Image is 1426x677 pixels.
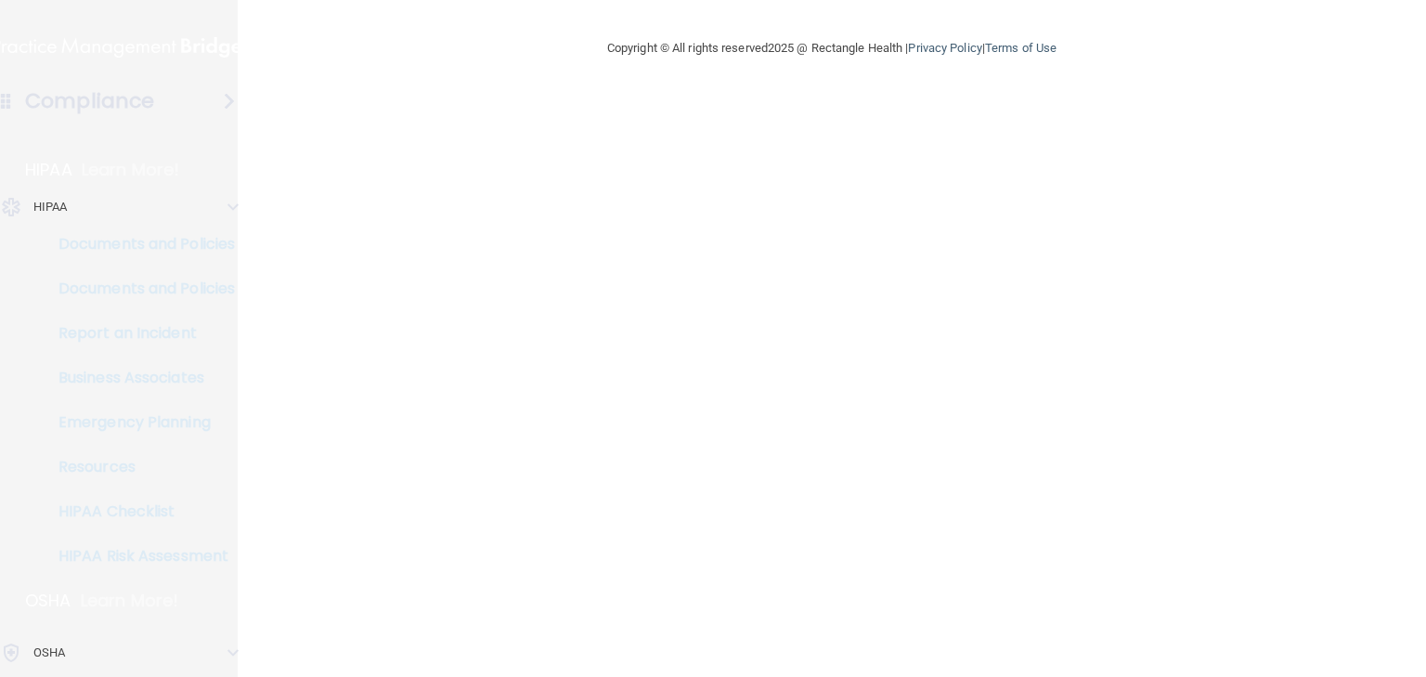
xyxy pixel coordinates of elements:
p: HIPAA [25,159,72,181]
p: HIPAA Risk Assessment [12,547,266,566]
p: HIPAA [33,196,68,218]
p: Learn More! [82,159,180,181]
p: OSHA [25,590,71,612]
p: Resources [12,458,266,476]
p: Learn More! [81,590,179,612]
p: Emergency Planning [12,413,266,432]
div: Copyright © All rights reserved 2025 @ Rectangle Health | | [493,19,1171,78]
a: Privacy Policy [908,41,981,55]
p: Business Associates [12,369,266,387]
p: HIPAA Checklist [12,502,266,521]
p: OSHA [33,642,65,664]
p: Report an Incident [12,324,266,343]
p: Documents and Policies [12,235,266,254]
a: Terms of Use [985,41,1057,55]
h4: Compliance [25,88,154,114]
p: Documents and Policies [12,280,266,298]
